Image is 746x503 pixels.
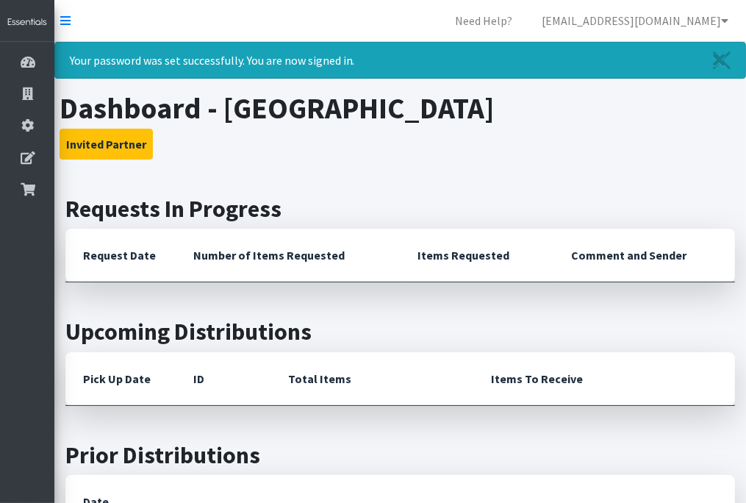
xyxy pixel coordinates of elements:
[54,42,746,79] div: Your password was set successfully. You are now signed in.
[60,129,153,160] button: Invited Partner
[65,195,735,223] h2: Requests In Progress
[443,6,524,35] a: Need Help?
[6,16,49,29] img: HumanEssentials
[473,352,735,406] th: Items To Receive
[65,318,735,346] h2: Upcoming Distributions
[553,229,735,282] th: Comment and Sender
[530,6,740,35] a: [EMAIL_ADDRESS][DOMAIN_NAME]
[176,229,401,282] th: Number of Items Requested
[401,229,553,282] th: Items Requested
[60,90,740,126] h1: Dashboard - [GEOGRAPHIC_DATA]
[65,352,176,406] th: Pick Up Date
[176,352,271,406] th: ID
[270,352,473,406] th: Total Items
[65,441,735,469] h2: Prior Distributions
[65,229,176,282] th: Request Date
[698,43,745,78] a: Close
